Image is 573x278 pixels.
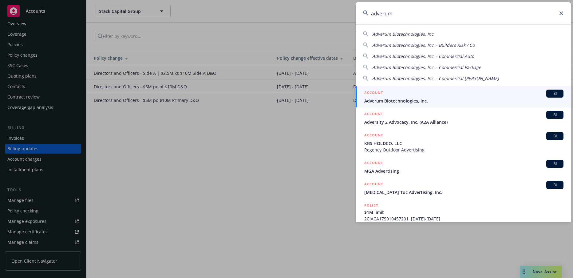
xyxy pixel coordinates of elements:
span: Adverum Biotechnologies, Inc. - Builders Risk / Co [372,42,475,48]
span: BI [549,182,561,188]
span: BI [549,91,561,96]
h5: ACCOUNT [364,111,383,118]
span: BI [549,161,561,167]
span: KBS HOLDCO, LLC [364,140,563,147]
span: [MEDICAL_DATA] Toc Advertising, Inc. [364,189,563,195]
span: Adverum Biotechnologies, Inc. - Commercial Auto [372,53,474,59]
span: Adversity 2 Advocacy, Inc. (A2A Alliance) [364,119,563,125]
span: Adverum Biotechnologies, Inc. [364,98,563,104]
h5: POLICY [364,202,378,208]
span: Adverum Biotechnologies, Inc. - Commercial Package [372,64,481,70]
span: 2CIACA17S010457201, [DATE]-[DATE] [364,216,563,222]
span: $1M limit [364,209,563,216]
h5: ACCOUNT [364,160,383,167]
a: POLICY$1M limit2CIACA17S010457201, [DATE]-[DATE] [356,199,571,225]
span: BI [549,133,561,139]
a: ACCOUNTBIMGA Advertising [356,156,571,178]
a: ACCOUNTBIAdversity 2 Advocacy, Inc. (A2A Alliance) [356,107,571,129]
input: Search... [356,2,571,24]
a: ACCOUNTBI[MEDICAL_DATA] Toc Advertising, Inc. [356,178,571,199]
a: ACCOUNTBIAdverum Biotechnologies, Inc. [356,86,571,107]
span: MGA Advertising [364,168,563,174]
span: Adverum Biotechnologies, Inc. - Commercial [PERSON_NAME] [372,75,499,81]
h5: ACCOUNT [364,132,383,139]
h5: ACCOUNT [364,181,383,188]
span: BI [549,112,561,118]
span: Adverum Biotechnologies, Inc. [372,31,435,37]
span: Regency Outdoor Advertising [364,147,563,153]
h5: ACCOUNT [364,90,383,97]
a: ACCOUNTBIKBS HOLDCO, LLCRegency Outdoor Advertising [356,129,571,156]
